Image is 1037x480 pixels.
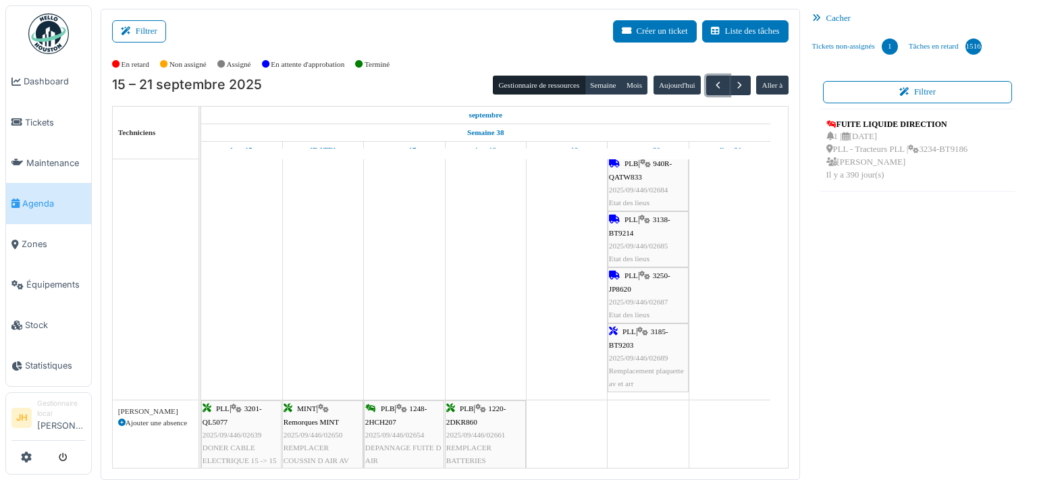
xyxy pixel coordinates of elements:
label: Terminé [365,59,390,70]
button: Aller à [756,76,788,95]
a: 15 septembre 2025 [228,142,256,159]
span: 2025/09/446/02687 [609,298,668,306]
span: Statistiques [25,359,86,372]
span: Stock [25,319,86,331]
span: Techniciens [118,128,156,136]
a: 17 septembre 2025 [389,142,419,159]
a: 15 septembre 2025 [466,107,506,124]
div: Gestionnaire local [37,398,86,419]
img: Badge_color-CXgf-gQk.svg [28,14,69,54]
a: Semaine 38 [464,124,507,141]
a: Tickets [6,102,91,142]
div: | [203,402,280,467]
a: 18 septembre 2025 [471,142,500,159]
span: PLB [460,404,474,412]
a: Équipements [6,265,91,305]
div: 1516 [965,38,982,55]
a: Stock [6,305,91,346]
div: | [609,269,687,321]
div: [PERSON_NAME] [118,406,193,417]
span: DEPANNAGE FUITE D AIR [365,444,442,464]
span: PLB [381,404,395,412]
div: | [609,325,687,390]
span: 3201-QL5077 [203,404,262,425]
a: 16 septembre 2025 [307,142,340,159]
span: MINT [297,404,317,412]
span: PLL [624,215,638,223]
div: 1 | [DATE] PLL - Tracteurs PLL | 3234-BT9186 [PERSON_NAME] Il y a 390 jour(s) [826,130,968,182]
div: 1 [882,38,898,55]
button: Liste des tâches [702,20,789,43]
span: Remplacement plaquette av et arr [609,367,684,388]
label: Non assigné [169,59,207,70]
span: 2025/09/446/02689 [609,354,668,362]
span: 2025/09/446/02684 [609,186,668,194]
a: Tâches en retard [903,28,987,65]
button: Mois [621,76,648,95]
span: Etat des lieux [609,198,650,207]
button: Filtrer [823,81,1013,103]
a: Agenda [6,183,91,223]
button: Suivant [728,76,751,95]
label: En retard [122,59,149,70]
span: Zones [22,238,86,250]
span: DONER CABLE ELECTRIQUE 15 -> 15 [203,444,277,464]
span: PLL [622,327,636,336]
span: Équipements [26,278,86,291]
span: 2025/09/446/02661 [446,431,506,439]
a: Zones [6,224,91,265]
a: Tickets non-assignés [807,28,903,65]
span: 2025/09/446/02650 [284,431,343,439]
a: 19 septembre 2025 [552,142,582,159]
label: En attente d'approbation [271,59,344,70]
a: FUITE LIQUIDE DIRECTION 1 |[DATE] PLL - Tracteurs PLL |3234-BT9186 [PERSON_NAME]Il y a 390 jour(s) [823,115,972,186]
span: 2025/09/446/02685 [609,242,668,250]
span: REMPLACER BATTERIES [446,444,491,464]
button: Précédent [706,76,728,95]
span: Etat des lieux [609,255,650,263]
h2: 15 – 21 septembre 2025 [112,77,262,93]
span: Tickets [25,116,86,129]
span: 1220-2DKR860 [446,404,506,425]
a: Maintenance [6,142,91,183]
span: Dashboard [24,75,86,88]
span: 3138-BT9214 [609,215,670,236]
span: Agenda [22,197,86,210]
span: 1248-2HCH207 [365,404,427,425]
button: Aujourd'hui [654,76,701,95]
span: Remorques MINT [284,418,339,426]
li: [PERSON_NAME] [37,398,86,437]
a: Dashboard [6,61,91,102]
span: 2025/09/446/02654 [365,431,425,439]
a: 21 septembre 2025 [714,142,745,159]
a: Statistiques [6,346,91,386]
span: Maintenance [26,157,86,169]
span: PLL [624,271,638,279]
div: | [609,213,687,265]
div: Cacher [807,9,1029,28]
span: PLB [624,159,639,167]
span: 2025/09/446/02639 [203,431,262,439]
span: 3250-JP8620 [609,271,670,292]
div: | [365,402,443,467]
span: 940R-QATW833 [609,159,672,180]
div: FUITE LIQUIDE DIRECTION [826,118,968,130]
li: JH [11,408,32,428]
a: 20 septembre 2025 [633,142,664,159]
button: Gestionnaire de ressources [493,76,585,95]
button: Semaine [585,76,622,95]
button: Filtrer [112,20,166,43]
span: Etat des lieux [609,311,650,319]
label: Assigné [227,59,251,70]
div: Ajouter une absence [118,417,193,429]
span: PLL [216,404,230,412]
span: 3185-BT9203 [609,327,668,348]
button: Créer un ticket [613,20,697,43]
div: | [609,157,687,209]
a: JH Gestionnaire local[PERSON_NAME] [11,398,86,441]
div: | [446,402,525,467]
